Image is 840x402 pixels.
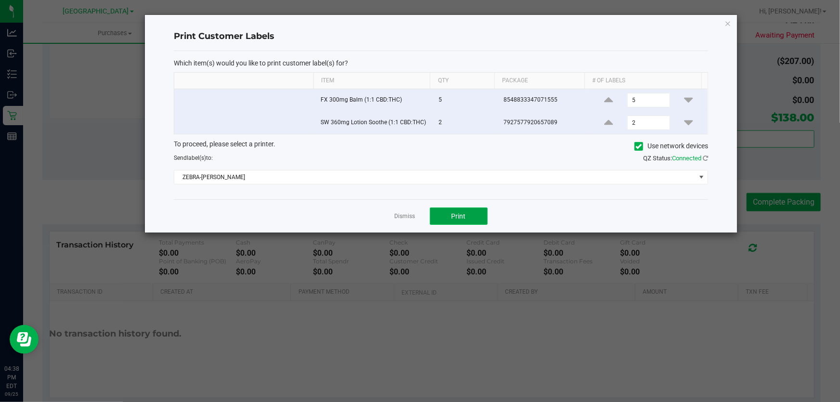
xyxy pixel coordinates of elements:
th: Qty [430,73,494,89]
button: Print [430,207,488,225]
td: 5 [433,89,498,112]
iframe: Resource center [10,325,39,354]
div: To proceed, please select a printer. [167,139,715,154]
span: QZ Status: [643,155,708,162]
th: Package [494,73,585,89]
td: SW 360mg Lotion Soothe (1:1 CBD:THC) [315,112,433,134]
span: Connected [672,155,701,162]
td: 2 [433,112,498,134]
label: Use network devices [634,141,708,151]
p: Which item(s) would you like to print customer label(s) for? [174,59,708,67]
th: Item [313,73,430,89]
h4: Print Customer Labels [174,30,708,43]
span: ZEBRA-[PERSON_NAME] [174,170,696,184]
span: Send to: [174,155,213,161]
span: label(s) [187,155,206,161]
span: Print [452,212,466,220]
td: FX 300mg Balm (1:1 CBD:THC) [315,89,433,112]
td: 7927577920657089 [498,112,589,134]
td: 8548833347071555 [498,89,589,112]
a: Dismiss [395,212,415,220]
th: # of labels [584,73,701,89]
